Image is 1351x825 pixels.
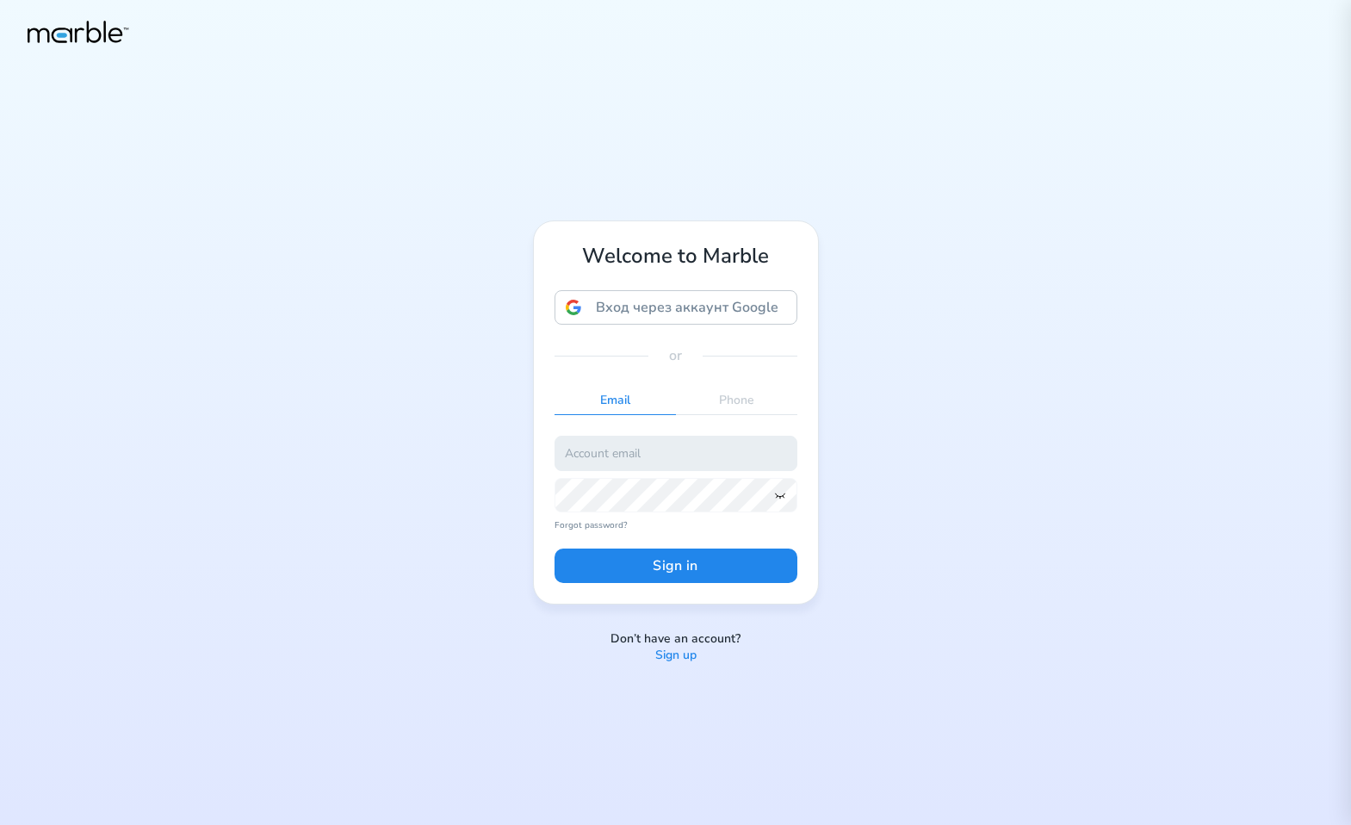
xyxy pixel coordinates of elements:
[676,387,797,414] p: Phone
[555,242,797,270] h1: Welcome to Marble
[610,631,741,648] p: Don’t have an account?
[555,519,797,531] a: Forgot password?
[555,549,797,583] button: Sign in
[555,436,797,470] input: Account email
[655,648,697,664] a: Sign up
[669,345,682,366] p: or
[555,387,676,414] p: Email
[555,290,797,325] div: Вход через аккаунт Google
[588,298,786,317] span: Вход через аккаунт Google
